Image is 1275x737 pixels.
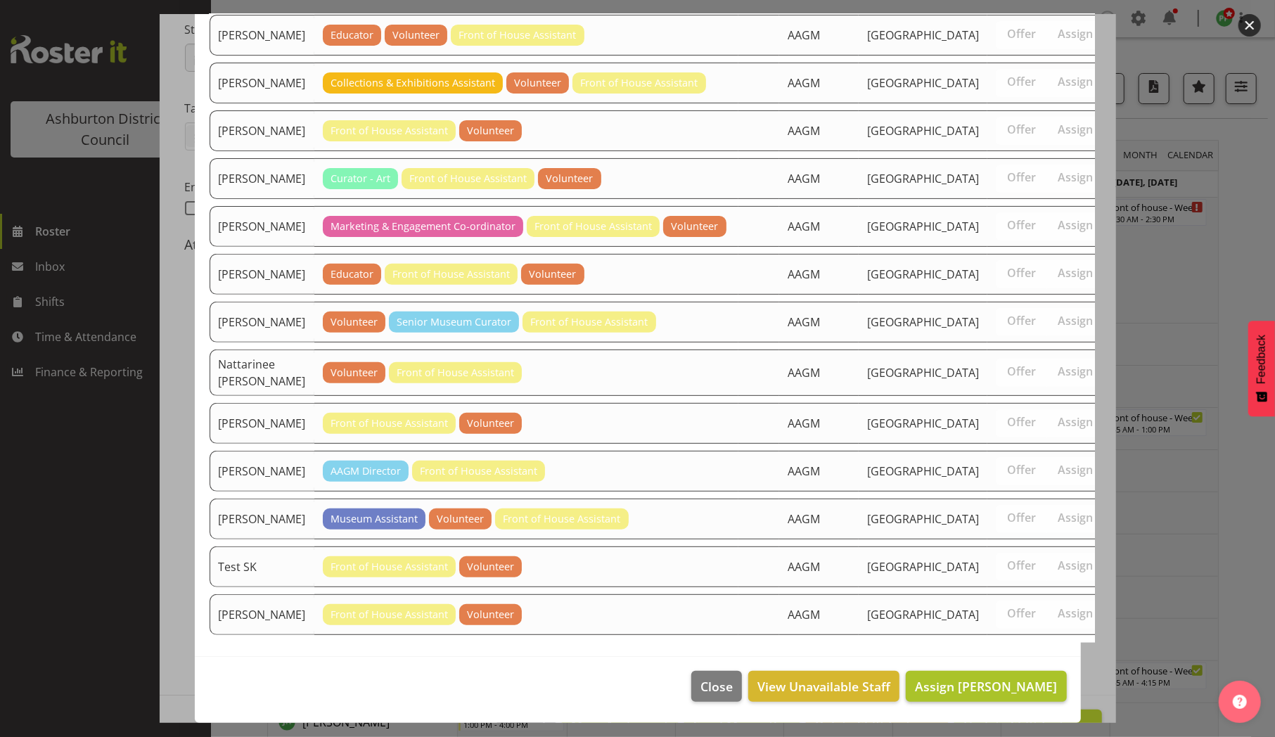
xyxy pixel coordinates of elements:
span: [GEOGRAPHIC_DATA] [867,75,979,91]
span: Assign [1058,75,1093,89]
td: [PERSON_NAME] [210,63,314,103]
span: Front of House Assistant [530,314,648,330]
span: [GEOGRAPHIC_DATA] [867,27,979,43]
span: AAGM [788,171,820,186]
span: Front of House Assistant [534,219,652,234]
span: AAGM [788,314,820,330]
span: Volunteer [529,267,576,282]
span: Assign [1058,27,1093,41]
span: View Unavailable Staff [757,677,890,696]
span: Volunteer [671,219,718,234]
span: [GEOGRAPHIC_DATA] [867,607,979,622]
button: View Unavailable Staff [748,671,899,702]
span: Marketing & Engagement Co-ordinator [331,219,515,234]
span: AAGM [788,219,820,234]
span: [GEOGRAPHIC_DATA] [867,365,979,380]
span: [GEOGRAPHIC_DATA] [867,123,979,139]
span: Offer [1007,170,1036,184]
span: [GEOGRAPHIC_DATA] [867,511,979,527]
td: [PERSON_NAME] [210,403,314,444]
span: Offer [1007,27,1036,41]
span: Offer [1007,415,1036,429]
span: Volunteer [331,314,378,330]
span: Assign [1058,364,1093,378]
span: Assign [1058,606,1093,620]
span: Assign [1058,558,1093,572]
td: [PERSON_NAME] [210,499,314,539]
span: Assign [1058,415,1093,429]
span: Assign [1058,266,1093,280]
button: Close [691,671,742,702]
span: AAGM [788,267,820,282]
span: Front of House Assistant [331,416,448,431]
span: Front of House Assistant [420,463,537,479]
span: Assign [PERSON_NAME] [915,678,1057,695]
span: Front of House Assistant [459,27,576,43]
span: Volunteer [546,171,593,186]
span: Volunteer [514,75,561,91]
span: AAGM [788,416,820,431]
td: Nattarinee [PERSON_NAME] [210,350,314,396]
span: Volunteer [467,416,514,431]
span: Volunteer [331,365,378,380]
span: [GEOGRAPHIC_DATA] [867,463,979,479]
td: [PERSON_NAME] [210,302,314,342]
td: [PERSON_NAME] [210,206,314,247]
span: Collections & Exhibitions Assistant [331,75,495,91]
span: Front of House Assistant [331,607,448,622]
span: Volunteer [467,607,514,622]
span: Volunteer [437,511,484,527]
td: [PERSON_NAME] [210,254,314,295]
span: Assign [1058,314,1093,328]
span: AAGM [788,511,820,527]
span: Offer [1007,75,1036,89]
span: Front of House Assistant [331,123,448,139]
span: Front of House Assistant [331,559,448,575]
span: Assign [1058,463,1093,477]
span: Assign [1058,511,1093,525]
span: Front of House Assistant [503,511,620,527]
span: Educator [331,267,373,282]
td: [PERSON_NAME] [210,594,314,635]
span: AAGM [788,607,820,622]
span: AAGM [788,75,820,91]
td: [PERSON_NAME] [210,15,314,56]
span: Volunteer [467,559,514,575]
span: Offer [1007,606,1036,620]
button: Assign [PERSON_NAME] [906,671,1066,702]
span: Offer [1007,511,1036,525]
span: Senior Museum Curator [397,314,511,330]
img: help-xxl-2.png [1233,695,1247,709]
span: [GEOGRAPHIC_DATA] [867,314,979,330]
span: Assign [1058,122,1093,136]
span: [GEOGRAPHIC_DATA] [867,219,979,234]
span: AAGM [788,365,820,380]
span: Close [700,677,733,696]
span: [GEOGRAPHIC_DATA] [867,171,979,186]
span: Offer [1007,314,1036,328]
span: Front of House Assistant [409,171,527,186]
span: Museum Assistant [331,511,418,527]
span: Offer [1007,463,1036,477]
span: Assign [1058,218,1093,232]
span: [GEOGRAPHIC_DATA] [867,416,979,431]
span: Offer [1007,266,1036,280]
span: [GEOGRAPHIC_DATA] [867,559,979,575]
td: [PERSON_NAME] [210,158,314,199]
td: [PERSON_NAME] [210,110,314,151]
span: Assign [1058,170,1093,184]
span: Front of House Assistant [397,365,514,380]
span: Educator [331,27,373,43]
span: Offer [1007,122,1036,136]
span: Feedback [1255,335,1268,384]
button: Feedback - Show survey [1248,321,1275,416]
span: Offer [1007,364,1036,378]
td: [PERSON_NAME] [210,451,314,492]
td: Test SK [210,546,314,587]
span: Front of House Assistant [580,75,698,91]
span: AAGM [788,559,820,575]
span: AAGM [788,463,820,479]
span: AAGM Director [331,463,401,479]
span: AAGM [788,27,820,43]
span: [GEOGRAPHIC_DATA] [867,267,979,282]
